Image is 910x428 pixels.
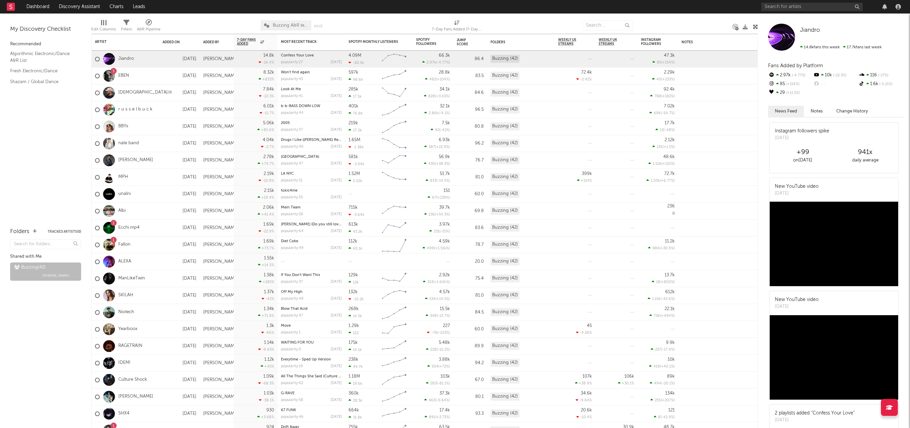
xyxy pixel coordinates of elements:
div: Buzzing (42) [490,173,520,181]
div: 60.0 [457,190,484,198]
div: popularity: 58 [281,212,303,216]
div: +85.6 % [257,128,274,132]
div: -3.04k [349,162,364,166]
div: -2.42 % [576,77,592,81]
div: 2.12k [665,138,675,142]
button: Notes [804,106,830,117]
div: Buzzing (42) [490,105,520,114]
div: My Discovery Checklist [10,25,81,33]
div: 76.8k [349,111,363,116]
div: 48.6k [663,155,675,159]
div: 941 x [834,148,896,156]
span: +154 % [785,82,799,86]
span: 430 [428,162,435,166]
div: Edit Columns [91,25,116,33]
span: +233 % [662,78,674,81]
svg: Chart title [379,101,409,118]
div: [PERSON_NAME] [203,56,238,62]
div: 84.6 [457,89,484,97]
div: 6.93k [439,138,450,142]
a: b-b-BASS DOWN LOW [281,104,320,108]
a: Albi [118,208,126,214]
div: [DATE] [163,190,196,198]
a: Culture Shock [118,377,147,383]
a: SKILAH [118,293,133,298]
div: Buzzing (42) [490,156,520,164]
div: 83.5 [457,72,484,80]
button: Tracked Artists(0) [48,230,81,233]
span: +182 % [662,95,674,98]
a: EBEN [118,73,129,79]
div: ( ) [646,178,675,183]
span: Weekly US Streams [558,38,582,46]
button: Change History [830,106,875,117]
div: 2005 [281,121,342,125]
div: popularity: 27 [281,60,303,64]
div: 96.5 [457,106,484,114]
div: [DATE] [163,156,196,165]
div: [DATE] [331,196,342,199]
div: A&R Pipeline [137,17,161,36]
svg: Chart title [379,169,409,186]
div: -16.4 % [259,60,274,65]
div: [PERSON_NAME] [203,208,238,214]
span: -5.21 % [878,82,892,86]
a: ManLikeTwin [118,276,145,281]
div: Instagram Followers [641,38,665,46]
div: [DATE] [331,77,342,81]
span: +3.63 % [436,95,449,98]
a: [DEMOGRAPHIC_DATA]/it [118,90,172,96]
div: ( ) [424,94,450,98]
div: 7.84k [263,87,274,92]
div: [DATE] [331,145,342,149]
div: popularity: 44 [281,111,304,115]
div: daily average [834,156,896,165]
div: [PERSON_NAME] [203,192,238,197]
span: +1.5 % [664,145,674,149]
span: -27 % [877,74,888,77]
svg: Chart title [379,68,409,84]
span: -22.3 % [832,74,846,77]
div: 8.32k [263,70,274,75]
div: 10k [813,71,858,80]
div: 80.8 [457,123,484,131]
div: 66.3k [439,53,450,58]
div: 28.8k [439,70,450,75]
div: popularity: 51 [281,179,303,182]
div: [DATE] [331,60,342,64]
span: +38.3 % [436,162,449,166]
div: Mein Team [281,206,342,209]
div: 34.1k [439,87,450,92]
a: WAITING FOR YOU [281,341,314,345]
div: 2.29k [664,70,675,75]
a: LA NYC [281,172,294,176]
a: G-RAVE [281,392,294,395]
a: Look At Me [281,87,301,91]
div: Added On [163,40,186,44]
div: ( ) [655,128,675,132]
a: Fallon [118,242,130,248]
div: ( ) [424,161,450,166]
div: [DATE] [163,89,196,97]
div: [PERSON_NAME] [203,107,238,112]
div: 17.5k [349,94,362,99]
div: toxic4me [281,189,342,193]
div: ( ) [425,77,450,81]
div: -82.5k [349,60,364,65]
div: ( ) [424,212,450,217]
div: 236 [667,204,675,208]
div: [DATE] [331,179,342,182]
div: 96.2 [457,140,484,148]
div: Spotify Monthly Listeners [349,40,399,44]
div: Added By [203,40,220,44]
div: popularity: 41 [281,94,303,98]
a: Everytime - Sped Up Version [281,358,331,361]
div: popularity: 55 [281,196,303,199]
div: Instagram followers spike [775,128,829,135]
div: 1.6k [858,80,903,89]
a: Jiandro [800,27,820,34]
div: [DATE] [163,55,196,63]
div: 56.9k [439,155,450,159]
span: 135 [657,145,663,149]
span: -4.77 % [437,61,449,65]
